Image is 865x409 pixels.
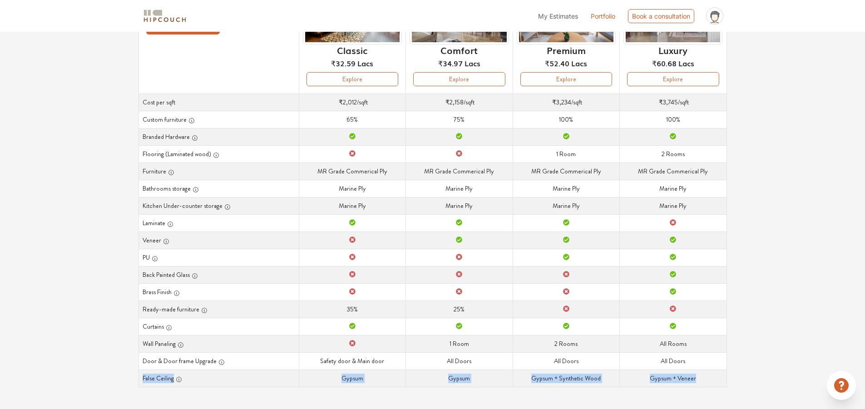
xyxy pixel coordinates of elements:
[138,145,299,163] th: Flooring (Laminated wood)
[299,301,405,318] td: 35%
[628,9,694,23] div: Book a consultation
[138,335,299,352] th: Wall Paneling
[406,370,513,387] td: Gypsum
[299,180,405,197] td: Marine Ply
[406,301,513,318] td: 25%
[513,352,619,370] td: All Doors
[552,98,571,107] span: ₹3,234
[299,352,405,370] td: Safety door & Main door
[138,94,299,111] th: Cost per sqft
[513,370,619,387] td: Gypsum + Synthetic Wood
[520,72,612,86] button: Explore
[620,335,727,352] td: All Rooms
[138,163,299,180] th: Furniture
[440,44,478,55] h6: Comfort
[138,180,299,197] th: Bathrooms storage
[620,94,727,111] td: /sqft
[659,98,678,107] span: ₹3,745
[620,197,727,214] td: Marine Ply
[138,266,299,283] th: Back Painted Glass
[138,232,299,249] th: Veneer
[337,44,367,55] h6: Classic
[142,8,188,24] img: logo-horizontal.svg
[513,94,619,111] td: /sqft
[138,283,299,301] th: Brass Finish
[138,111,299,128] th: Custom furniture
[299,94,405,111] td: /sqft
[299,197,405,214] td: Marine Ply
[406,180,513,197] td: Marine Ply
[406,163,513,180] td: MR Grade Commerical Ply
[658,44,687,55] h6: Luxury
[138,370,299,387] th: False Ceiling
[438,58,463,69] span: ₹34.97
[138,214,299,232] th: Laminate
[620,145,727,163] td: 2 Rooms
[571,58,587,69] span: Lacs
[138,318,299,335] th: Curtains
[538,12,578,20] span: My Estimates
[339,98,357,107] span: ₹2,012
[620,352,727,370] td: All Doors
[591,11,615,21] a: Portfolio
[513,180,619,197] td: Marine Ply
[306,72,398,86] button: Explore
[299,163,405,180] td: MR Grade Commerical Ply
[406,94,513,111] td: /sqft
[331,58,356,69] span: ₹32.59
[627,72,719,86] button: Explore
[620,180,727,197] td: Marine Ply
[445,98,464,107] span: ₹2,158
[138,249,299,266] th: PU
[465,58,480,69] span: Lacs
[406,111,513,128] td: 75%
[547,44,586,55] h6: Premium
[406,352,513,370] td: All Doors
[413,72,505,86] button: Explore
[513,335,619,352] td: 2 Rooms
[138,128,299,145] th: Branded Hardware
[138,352,299,370] th: Door & Door frame Upgrade
[513,197,619,214] td: Marine Ply
[142,6,188,26] span: logo-horizontal.svg
[513,145,619,163] td: 1 Room
[620,370,727,387] td: Gypsum + Veneer
[299,111,405,128] td: 65%
[357,58,373,69] span: Lacs
[678,58,694,69] span: Lacs
[299,370,405,387] td: Gypsum
[513,111,619,128] td: 100%
[406,335,513,352] td: 1 Room
[620,111,727,128] td: 100%
[138,301,299,318] th: Ready-made furniture
[406,197,513,214] td: Marine Ply
[513,163,619,180] td: MR Grade Commerical Ply
[545,58,569,69] span: ₹52.40
[652,58,677,69] span: ₹60.68
[138,197,299,214] th: Kitchen Under-counter storage
[620,163,727,180] td: MR Grade Commerical Ply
